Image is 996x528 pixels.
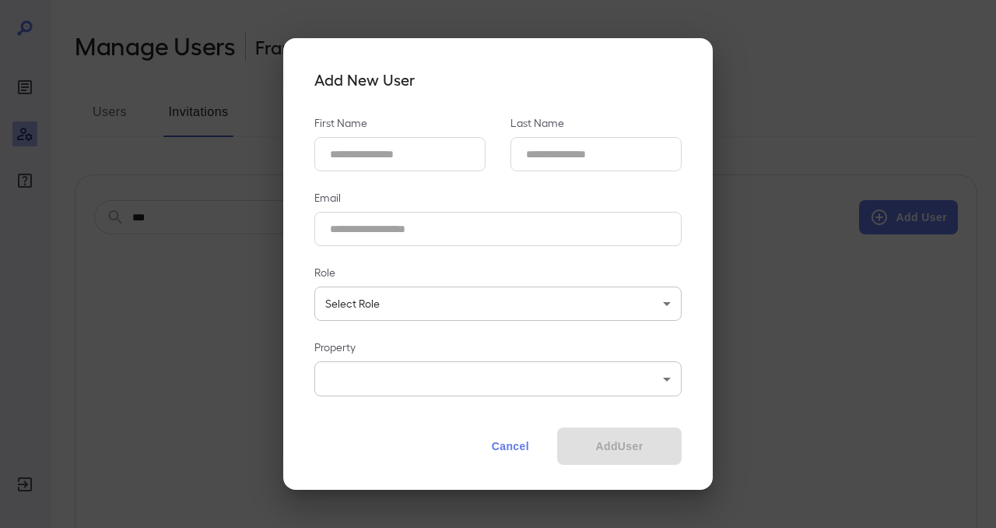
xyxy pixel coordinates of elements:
p: First Name [314,115,486,131]
p: Property [314,340,682,355]
p: Email [314,190,682,206]
button: Cancel [476,428,545,465]
p: Last Name [510,115,682,131]
p: Role [314,265,682,280]
h4: Add New User [314,69,682,90]
div: Select Role [314,287,682,321]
